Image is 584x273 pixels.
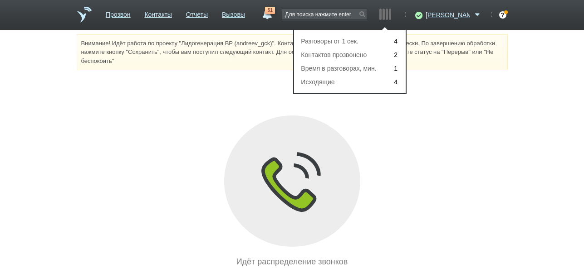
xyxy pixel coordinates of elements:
[301,34,380,48] div: Разговоры от 1 сек.
[77,7,92,23] a: На главную
[106,6,131,19] a: Прозвон
[394,34,399,48] div: 4
[282,9,367,19] input: Для поиска нажмите enter
[394,48,399,62] div: 2
[186,6,208,19] a: Отчеты
[224,115,360,246] img: distribution_in_progress.svg
[259,7,275,18] a: 51
[394,75,399,89] div: 4
[144,6,172,19] a: Контакты
[426,10,470,19] span: [PERSON_NAME]
[265,7,275,14] span: 51
[222,6,245,19] a: Вызовы
[77,34,508,70] div: Внимание! Идёт работа по проекту "Лидогенерация ВР (andreev_gck)". Контакты будут соединяться с в...
[301,75,380,89] div: Исходящие
[301,62,380,75] div: Время в разговорах, мин.
[77,256,508,268] div: Идёт распределение звонков
[499,11,506,19] div: ?
[394,62,399,75] div: 1
[301,48,380,62] div: Контактов прозвонено
[426,10,482,19] a: [PERSON_NAME]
